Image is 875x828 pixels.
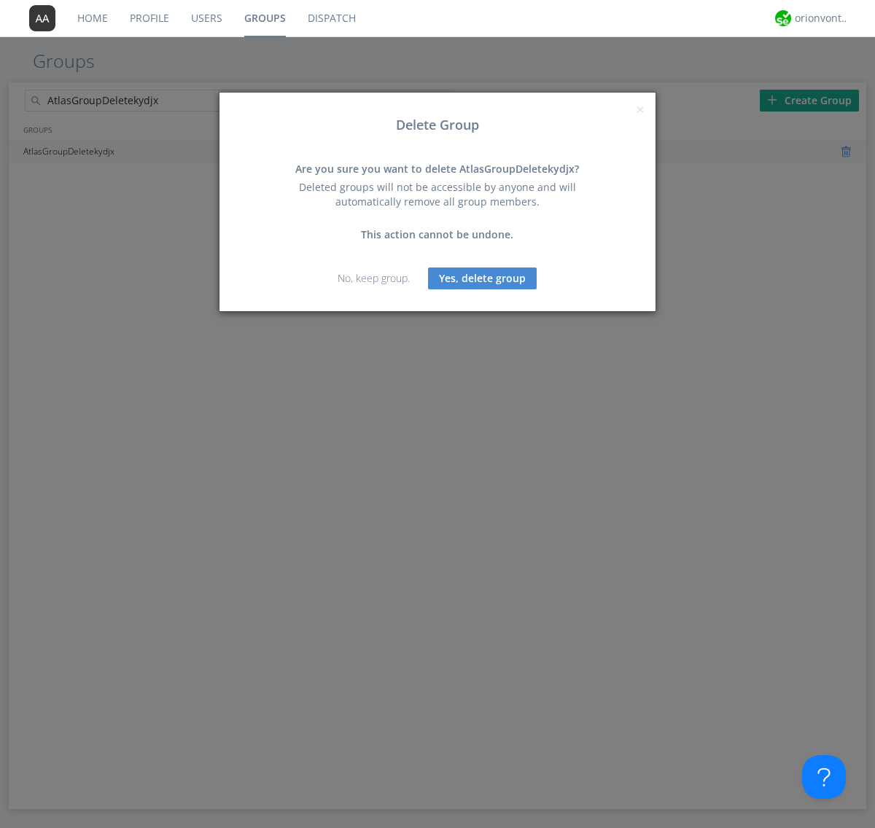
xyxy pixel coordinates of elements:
[281,180,594,209] div: Deleted groups will not be accessible by anyone and will automatically remove all group members.
[281,227,594,242] div: This action cannot be undone.
[338,271,410,285] a: No, keep group.
[795,11,849,26] div: orionvontas+atlas+automation+org2
[636,99,645,120] span: ×
[775,10,791,26] img: 29d36aed6fa347d5a1537e7736e6aa13
[281,162,594,176] div: Are you sure you want to delete AtlasGroupDeletekydjx?
[29,5,55,31] img: 373638.png
[428,267,537,289] button: Yes, delete group
[230,118,645,133] h3: Delete Group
